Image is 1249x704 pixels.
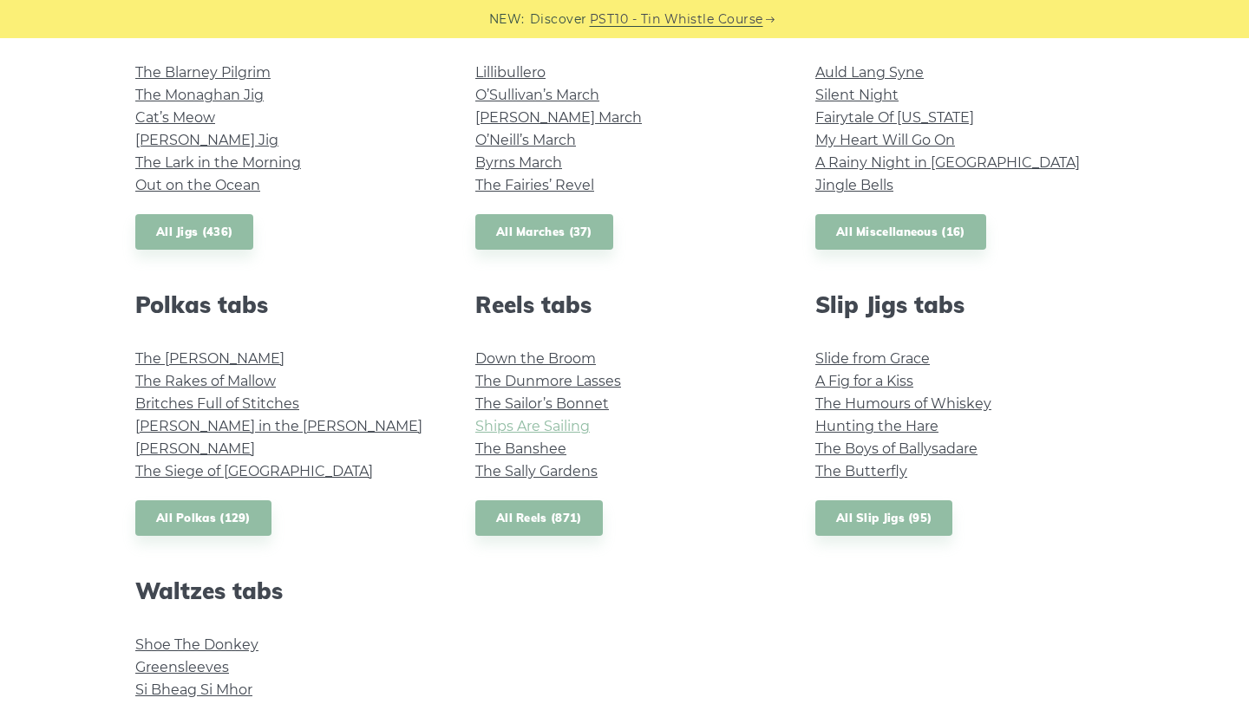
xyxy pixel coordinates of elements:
[135,395,299,412] a: Britches Full of Stitches
[815,350,930,367] a: Slide from Grace
[135,132,278,148] a: [PERSON_NAME] Jig
[815,154,1080,171] a: A Rainy Night in [GEOGRAPHIC_DATA]
[475,291,774,318] h2: Reels tabs
[815,87,899,103] a: Silent Night
[475,132,576,148] a: O’Neill’s March
[475,154,562,171] a: Byrns March
[475,373,621,389] a: The Dunmore Lasses
[475,418,590,434] a: Ships Are Sailing
[135,214,253,250] a: All Jigs (436)
[135,636,258,653] a: Shoe The Donkey
[475,109,642,126] a: [PERSON_NAME] March
[135,463,373,479] a: The Siege of [GEOGRAPHIC_DATA]
[135,109,215,126] a: Cat’s Meow
[489,10,525,29] span: NEW:
[815,177,893,193] a: Jingle Bells
[815,440,978,457] a: The Boys of Ballysadare
[475,214,613,250] a: All Marches (37)
[590,10,763,29] a: PST10 - Tin Whistle Course
[475,350,596,367] a: Down the Broom
[135,87,264,103] a: The Monaghan Jig
[815,64,924,81] a: Auld Lang Syne
[135,350,284,367] a: The [PERSON_NAME]
[815,109,974,126] a: Fairytale Of [US_STATE]
[135,577,434,604] h2: Waltzes tabs
[475,463,598,479] a: The Sally Gardens
[135,373,276,389] a: The Rakes of Mallow
[475,177,594,193] a: The Fairies’ Revel
[135,154,301,171] a: The Lark in the Morning
[475,64,546,81] a: Lillibullero
[815,214,986,250] a: All Miscellaneous (16)
[815,395,991,412] a: The Humours of Whiskey
[135,291,434,318] h2: Polkas tabs
[530,10,587,29] span: Discover
[135,681,252,698] a: Si­ Bheag Si­ Mhor
[815,500,952,536] a: All Slip Jigs (95)
[815,132,955,148] a: My Heart Will Go On
[135,500,271,536] a: All Polkas (129)
[135,659,229,675] a: Greensleeves
[475,500,603,536] a: All Reels (871)
[475,87,599,103] a: O’Sullivan’s March
[135,418,422,434] a: [PERSON_NAME] in the [PERSON_NAME]
[815,463,907,479] a: The Butterfly
[475,440,566,457] a: The Banshee
[815,373,913,389] a: A Fig for a Kiss
[475,395,609,412] a: The Sailor’s Bonnet
[135,64,271,81] a: The Blarney Pilgrim
[815,291,1114,318] h2: Slip Jigs tabs
[135,177,260,193] a: Out on the Ocean
[135,440,255,457] a: [PERSON_NAME]
[815,418,938,434] a: Hunting the Hare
